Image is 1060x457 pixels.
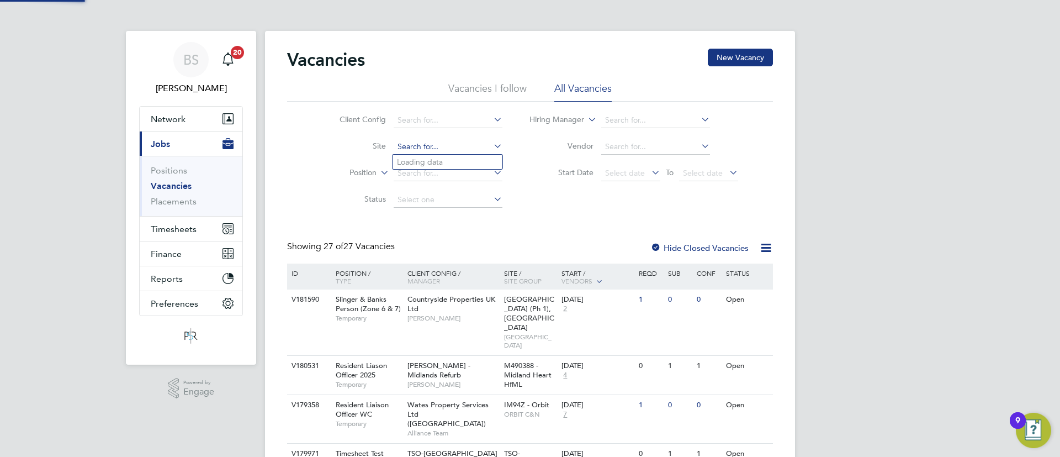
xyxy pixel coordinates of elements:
[521,114,584,125] label: Hiring Manager
[327,264,405,290] div: Position /
[394,113,502,128] input: Search for...
[636,356,665,376] div: 0
[289,264,327,282] div: ID
[139,82,243,95] span: Beth Seddon
[665,264,694,282] div: Sub
[561,371,569,380] span: 4
[151,249,182,259] span: Finance
[636,290,665,310] div: 1
[407,429,499,438] span: Alliance Team
[723,264,771,282] div: Status
[405,264,501,290] div: Client Config /
[394,139,502,155] input: Search for...
[636,264,665,282] div: Reqd
[1016,413,1051,448] button: Open Resource Center, 9 new notifications
[168,378,215,399] a: Powered byEngage
[287,49,365,71] h2: Vacancies
[140,107,242,131] button: Network
[139,327,243,345] a: Go to home page
[559,264,636,291] div: Start /
[665,356,694,376] div: 1
[140,132,242,156] button: Jobs
[322,141,386,151] label: Site
[151,196,197,207] a: Placements
[530,141,593,151] label: Vendor
[407,314,499,323] span: [PERSON_NAME]
[407,361,470,380] span: [PERSON_NAME] - Midlands Refurb
[561,276,592,285] span: Vendors
[151,114,185,124] span: Network
[336,314,402,323] span: Temporary
[694,395,723,416] div: 0
[504,276,542,285] span: Site Group
[407,276,440,285] span: Manager
[394,166,502,181] input: Search for...
[289,290,327,310] div: V181590
[723,290,771,310] div: Open
[662,165,677,180] span: To
[324,241,343,252] span: 27 of
[665,290,694,310] div: 0
[561,295,633,304] div: [DATE]
[183,52,199,67] span: BS
[504,410,556,419] span: ORBIT C&N
[561,304,569,314] span: 2
[183,378,214,387] span: Powered by
[151,274,183,284] span: Reports
[650,243,749,253] label: Hide Closed Vacancies
[336,419,402,428] span: Temporary
[636,395,665,416] div: 1
[336,380,402,389] span: Temporary
[407,380,499,389] span: [PERSON_NAME]
[151,298,198,309] span: Preferences
[394,192,502,208] input: Select one
[448,82,527,102] li: Vacancies I follow
[289,395,327,416] div: V179358
[694,290,723,310] div: 0
[140,156,242,216] div: Jobs
[601,139,710,155] input: Search for...
[601,113,710,128] input: Search for...
[561,401,633,410] div: [DATE]
[723,356,771,376] div: Open
[530,167,593,177] label: Start Date
[231,46,244,59] span: 20
[708,49,773,66] button: New Vacancy
[501,264,559,290] div: Site /
[313,167,377,178] label: Position
[140,217,242,241] button: Timesheets
[504,333,556,350] span: [GEOGRAPHIC_DATA]
[407,295,495,313] span: Countryside Properties UK Ltd
[665,395,694,416] div: 0
[322,194,386,204] label: Status
[151,224,197,234] span: Timesheets
[287,241,397,253] div: Showing
[151,181,192,191] a: Vacancies
[694,264,723,282] div: Conf
[336,276,351,285] span: Type
[217,42,239,77] a: 20
[336,361,387,380] span: Resident Liason Officer 2025
[605,168,645,178] span: Select date
[151,165,187,176] a: Positions
[683,168,723,178] span: Select date
[126,31,256,365] nav: Main navigation
[140,291,242,316] button: Preferences
[336,400,389,419] span: Resident Liaison Officer WC
[139,42,243,95] a: BS[PERSON_NAME]
[561,361,633,371] div: [DATE]
[554,82,612,102] li: All Vacancies
[504,361,552,389] span: M490388 - Midland Heart HfML
[181,327,201,345] img: psrsolutions-logo-retina.png
[393,155,502,169] li: Loading data
[140,266,242,291] button: Reports
[407,400,489,428] span: Wates Property Services Ltd ([GEOGRAPHIC_DATA])
[504,400,549,409] span: IM94Z - Orbit
[723,395,771,416] div: Open
[140,241,242,266] button: Finance
[1015,421,1020,435] div: 9
[324,241,395,252] span: 27 Vacancies
[694,356,723,376] div: 1
[561,410,569,419] span: 7
[151,139,170,149] span: Jobs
